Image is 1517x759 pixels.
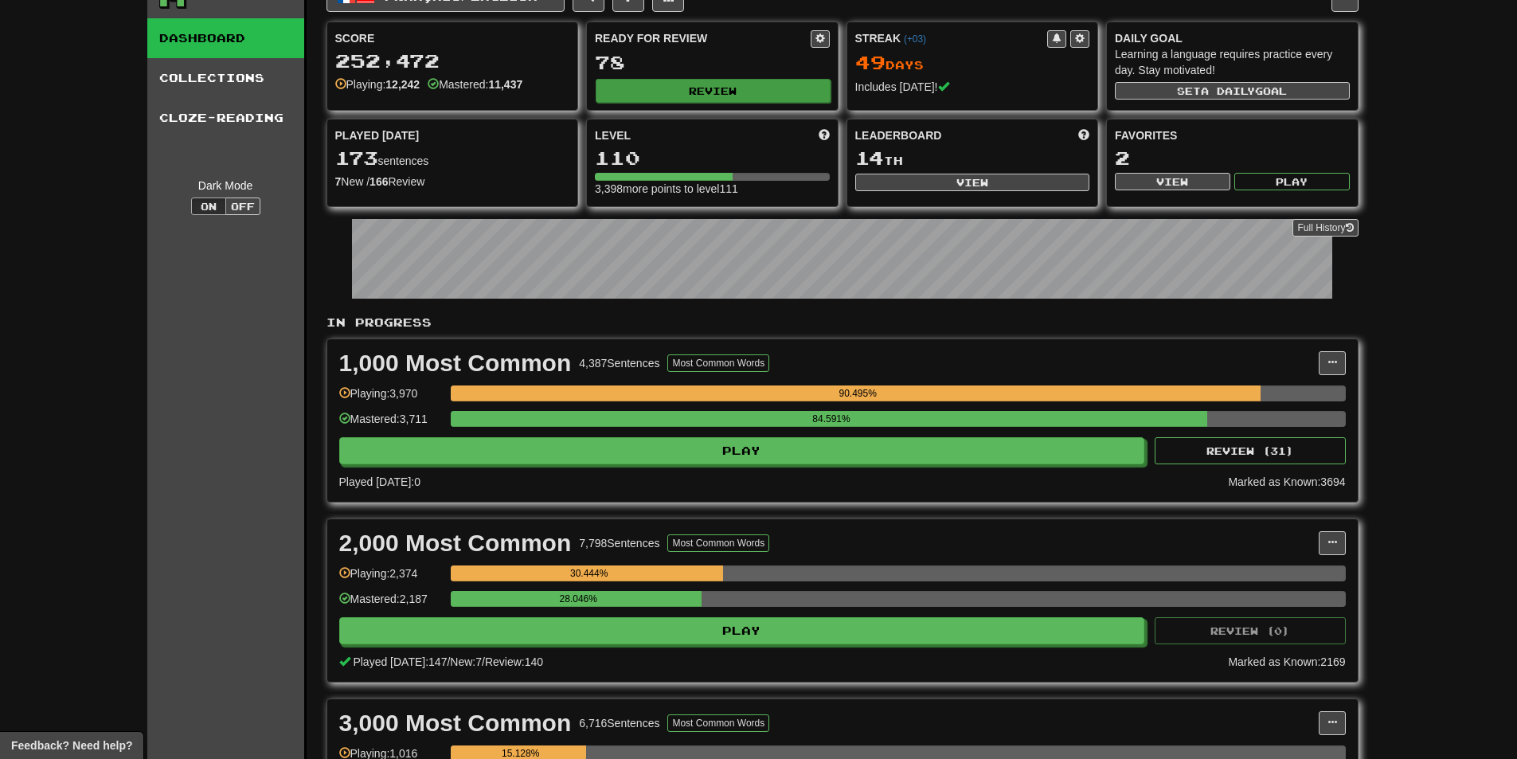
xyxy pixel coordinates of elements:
span: Leaderboard [855,127,942,143]
button: Most Common Words [667,534,769,552]
button: Review (31) [1155,437,1346,464]
button: Off [225,198,260,215]
a: Dashboard [147,18,304,58]
span: Score more points to level up [819,127,830,143]
div: th [855,148,1090,169]
div: Daily Goal [1115,30,1350,46]
div: 252,472 [335,51,570,71]
div: Score [335,30,570,46]
button: Seta dailygoal [1115,82,1350,100]
span: 14 [855,147,884,169]
span: a daily [1201,85,1255,96]
div: 3,398 more points to level 111 [595,181,830,197]
div: Marked as Known: 3694 [1228,474,1345,490]
div: Ready for Review [595,30,811,46]
span: Played [DATE]: 147 [353,655,447,668]
div: 2,000 Most Common [339,531,572,555]
div: 6,716 Sentences [579,715,659,731]
div: Favorites [1115,127,1350,143]
div: Mastered: 3,711 [339,411,443,437]
button: Play [1234,173,1350,190]
div: 78 [595,53,830,72]
button: On [191,198,226,215]
div: sentences [335,148,570,169]
span: 49 [855,51,886,73]
div: Day s [855,53,1090,73]
strong: 11,437 [488,78,522,91]
button: Review (0) [1155,617,1346,644]
div: 7,798 Sentences [579,535,659,551]
button: Play [339,437,1145,464]
div: 28.046% [455,591,702,607]
div: 90.495% [455,385,1261,401]
button: Review [596,79,831,103]
div: 30.444% [455,565,723,581]
span: This week in points, UTC [1078,127,1089,143]
button: Most Common Words [667,354,769,372]
div: Streak [855,30,1048,46]
div: Playing: 3,970 [339,385,443,412]
span: Played [DATE]: 0 [339,475,420,488]
div: Mastered: 2,187 [339,591,443,617]
div: Includes [DATE]! [855,79,1090,95]
p: In Progress [326,315,1359,331]
button: Most Common Words [667,714,769,732]
div: 4,387 Sentences [579,355,659,371]
div: 1,000 Most Common [339,351,572,375]
span: Open feedback widget [11,737,132,753]
a: Full History [1292,219,1358,237]
div: 110 [595,148,830,168]
span: Level [595,127,631,143]
div: Marked as Known: 2169 [1228,654,1345,670]
a: (+03) [904,33,926,45]
div: 84.591% [455,411,1208,427]
button: View [855,174,1090,191]
a: Collections [147,58,304,98]
span: / [482,655,485,668]
button: Play [339,617,1145,644]
span: 173 [335,147,378,169]
div: Learning a language requires practice every day. Stay motivated! [1115,46,1350,78]
a: Cloze-Reading [147,98,304,138]
div: Playing: [335,76,420,92]
span: / [447,655,450,668]
span: New: 7 [450,655,482,668]
strong: 166 [369,175,388,188]
div: Playing: 2,374 [339,565,443,592]
div: 3,000 Most Common [339,711,572,735]
strong: 7 [335,175,342,188]
div: 2 [1115,148,1350,168]
div: Mastered: [428,76,522,92]
div: New / Review [335,174,570,190]
span: Played [DATE] [335,127,420,143]
button: View [1115,173,1230,190]
span: Review: 140 [485,655,543,668]
strong: 12,242 [385,78,420,91]
div: Dark Mode [159,178,292,194]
